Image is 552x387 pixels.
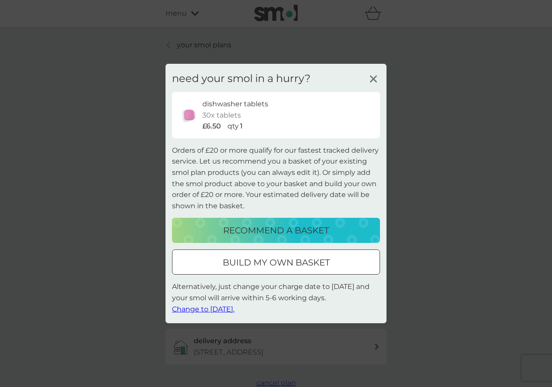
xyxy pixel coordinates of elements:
[202,121,221,132] p: £6.50
[202,110,241,121] p: 30x tablets
[172,218,380,243] button: recommend a basket
[227,121,239,132] p: qty
[202,98,268,110] p: dishwasher tablets
[172,145,380,212] p: Orders of £20 or more qualify for our fastest tracked delivery service. Let us recommend you a ba...
[223,256,330,269] p: build my own basket
[172,72,311,85] h3: need your smol in a hurry?
[172,281,380,315] p: Alternatively, just change your charge date to [DATE] and your smol will arrive within 5-6 workin...
[172,305,234,313] span: Change to [DATE].
[223,223,329,237] p: recommend a basket
[240,121,243,132] p: 1
[172,249,380,275] button: build my own basket
[172,303,234,315] button: Change to [DATE].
